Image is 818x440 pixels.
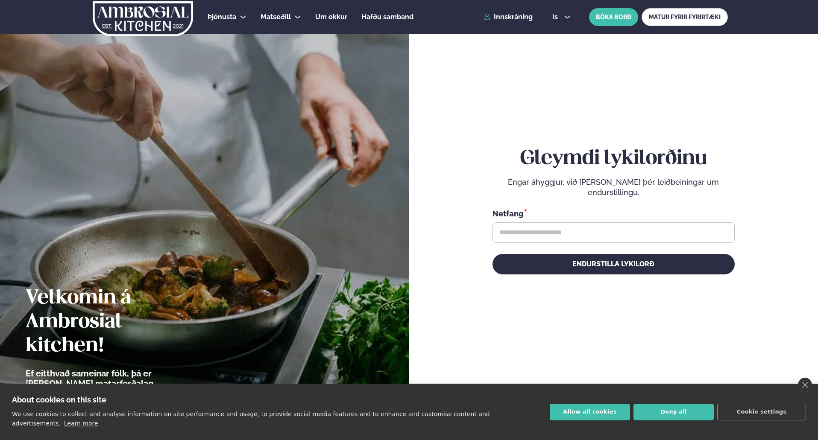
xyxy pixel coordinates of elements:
[717,404,806,420] button: Cookie settings
[361,12,413,22] a: Hafðu samband
[26,368,203,389] p: Ef eitthvað sameinar fólk, þá er [PERSON_NAME] matarferðalag.
[361,13,413,21] span: Hafðu samband
[493,177,735,198] p: Engar áhyggjur, við [PERSON_NAME] þér leiðbeiningar um endurstillingu.
[633,404,714,420] button: Deny all
[208,13,236,21] span: Þjónusta
[493,254,735,274] button: Endurstilla lykilorð
[315,13,347,21] span: Um okkur
[798,378,812,392] a: close
[545,14,578,20] button: is
[493,208,735,219] div: Netfang
[208,12,236,22] a: Þjónusta
[589,8,638,26] button: BÓKA BORÐ
[484,13,533,21] a: Innskráning
[315,12,347,22] a: Um okkur
[642,8,728,26] a: MATUR FYRIR FYRIRTÆKI
[92,1,194,36] img: logo
[12,395,106,404] strong: About cookies on this site
[261,12,291,22] a: Matseðill
[26,286,203,358] h2: Velkomin á Ambrosial kitchen!
[493,147,735,171] h2: Gleymdi lykilorðinu
[552,14,560,20] span: is
[261,13,291,21] span: Matseðill
[64,420,98,427] a: Learn more
[12,411,490,427] p: We use cookies to collect and analyse information on site performance and usage, to provide socia...
[550,404,630,420] button: Allow all cookies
